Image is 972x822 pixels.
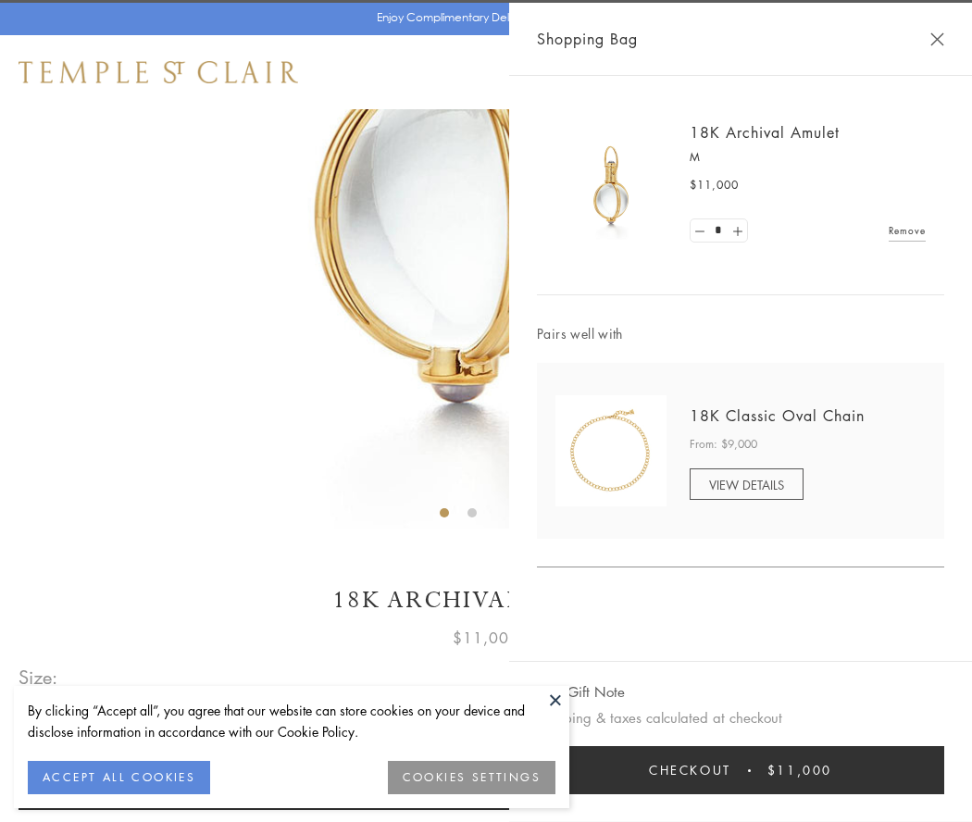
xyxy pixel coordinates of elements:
[537,323,944,344] span: Pairs well with
[690,148,926,167] p: M
[649,760,731,780] span: Checkout
[537,746,944,794] button: Checkout $11,000
[767,760,832,780] span: $11,000
[690,405,865,426] a: 18K Classic Oval Chain
[453,626,519,650] span: $11,000
[28,761,210,794] button: ACCEPT ALL COOKIES
[690,468,804,500] a: VIEW DETAILS
[537,27,638,51] span: Shopping Bag
[537,680,625,704] button: Add Gift Note
[19,61,298,83] img: Temple St. Clair
[930,32,944,46] button: Close Shopping Bag
[690,176,739,194] span: $11,000
[555,395,667,506] img: N88865-OV18
[691,219,709,243] a: Set quantity to 0
[19,662,59,692] span: Size:
[889,220,926,241] a: Remove
[28,700,555,742] div: By clicking “Accept all”, you agree that our website can store cookies on your device and disclos...
[709,476,784,493] span: VIEW DETAILS
[690,122,840,143] a: 18K Archival Amulet
[537,706,944,729] p: Shipping & taxes calculated at checkout
[19,584,953,616] h1: 18K Archival Amulet
[555,130,667,241] img: 18K Archival Amulet
[377,8,587,27] p: Enjoy Complimentary Delivery & Returns
[388,761,555,794] button: COOKIES SETTINGS
[690,435,757,454] span: From: $9,000
[728,219,746,243] a: Set quantity to 2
